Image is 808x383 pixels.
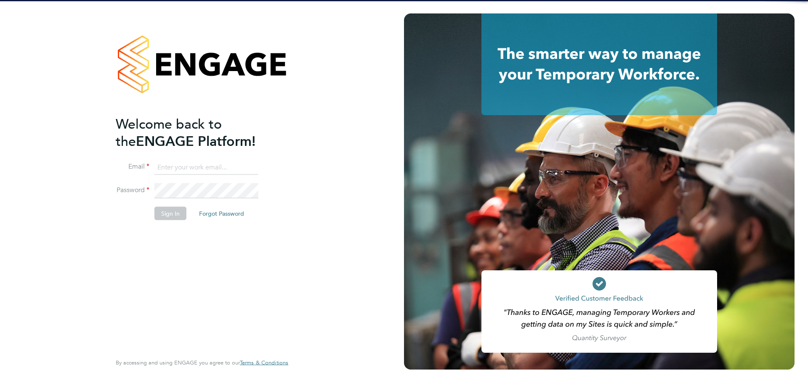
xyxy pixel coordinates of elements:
h2: ENGAGE Platform! [116,115,280,150]
span: Welcome back to the [116,116,222,149]
a: Terms & Conditions [240,359,288,366]
button: Forgot Password [192,207,251,220]
label: Password [116,186,149,195]
button: Sign In [154,207,186,220]
label: Email [116,162,149,171]
span: By accessing and using ENGAGE you agree to our [116,359,288,366]
input: Enter your work email... [154,160,258,175]
span: Terms & Conditions [240,359,288,366]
